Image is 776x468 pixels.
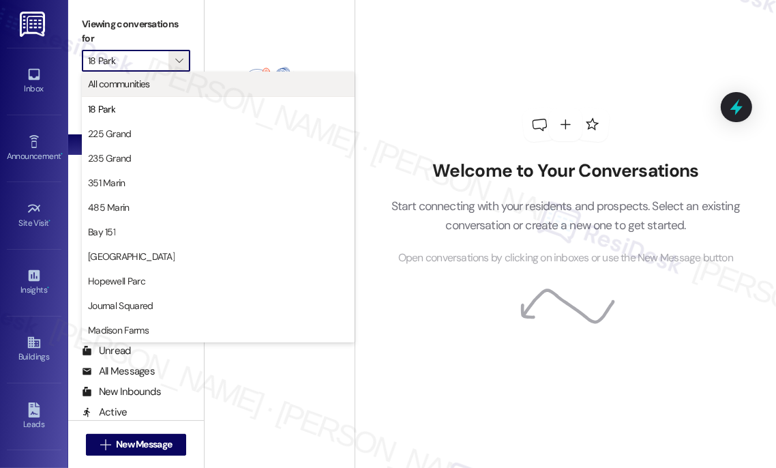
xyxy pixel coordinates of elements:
a: Insights • [7,264,61,301]
h2: Welcome to Your Conversations [371,160,761,182]
span: All communities [88,77,150,91]
input: All communities [88,50,168,72]
span: Journal Squared [88,299,153,312]
span: Hopewell Parc [88,274,145,288]
div: Prospects [68,298,204,312]
div: Prospects + Residents [68,92,204,106]
div: Active [82,405,128,420]
div: New Inbounds [82,385,161,399]
span: New Message [116,437,172,452]
p: Start connecting with your residents and prospects. Select an existing conversation or create a n... [371,196,761,235]
span: 351 Marin [88,176,125,190]
button: New Message [86,434,187,456]
span: • [47,283,49,293]
label: Viewing conversations for [82,14,190,50]
img: empty-state [220,52,340,145]
div: All Messages [82,364,155,379]
a: Buildings [7,331,61,368]
span: 235 Grand [88,151,132,165]
a: Leads [7,398,61,435]
span: [GEOGRAPHIC_DATA] [88,250,175,263]
i:  [100,439,110,450]
span: 485 Marin [88,201,130,214]
span: 225 Grand [88,127,132,141]
a: Inbox [7,63,61,100]
div: Unread [82,344,131,358]
span: Open conversations by clicking on inboxes or use the New Message button [398,250,733,267]
a: Site Visit • [7,197,61,234]
span: 18 Park [88,102,115,116]
span: • [49,216,51,226]
i:  [175,55,183,66]
img: ResiDesk Logo [20,12,48,37]
span: Madison Farms [88,323,149,337]
span: • [61,149,63,159]
span: Bay 151 [88,225,115,239]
